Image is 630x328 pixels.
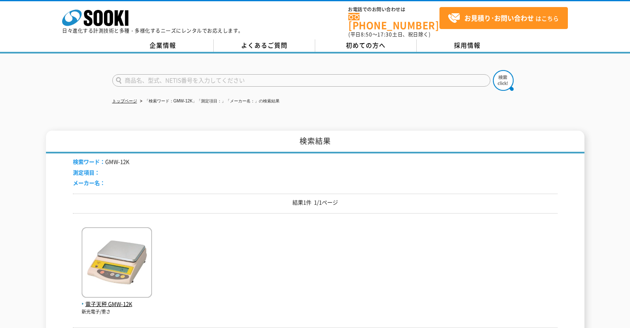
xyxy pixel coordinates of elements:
strong: お見積り･お問い合わせ [464,13,534,23]
span: お電話でのお問い合わせは [348,7,439,12]
a: お見積り･お問い合わせはこちら [439,7,568,29]
input: 商品名、型式、NETIS番号を入力してください [112,74,490,87]
p: 日々進化する計測技術と多種・多様化するニーズにレンタルでお応えします。 [62,28,244,33]
a: [PHONE_NUMBER] [348,13,439,30]
img: GMW-12K [82,227,152,300]
span: 検索ワード： [73,158,105,165]
span: 8:50 [361,31,372,38]
span: 電子天秤 GMW-12K [82,300,152,309]
span: 測定項目： [73,168,100,176]
span: (平日 ～ 土日、祝日除く) [348,31,430,38]
img: btn_search.png [493,70,514,91]
a: トップページ [112,99,137,103]
span: メーカー名： [73,179,105,187]
p: 新光電子/重さ [82,309,152,316]
a: よくあるご質問 [214,39,315,52]
li: GMW-12K [73,158,129,166]
span: はこちら [448,12,559,24]
a: 電子天秤 GMW-12K [82,291,152,309]
span: 初めての方へ [346,41,386,50]
h1: 検索結果 [46,131,584,153]
a: 初めての方へ [315,39,417,52]
a: 企業情報 [112,39,214,52]
a: 採用情報 [417,39,518,52]
li: 「検索ワード：GMW-12K」「測定項目：」「メーカー名：」の検索結果 [138,97,280,106]
span: 17:30 [377,31,392,38]
p: 結果1件 1/1ページ [73,198,558,207]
